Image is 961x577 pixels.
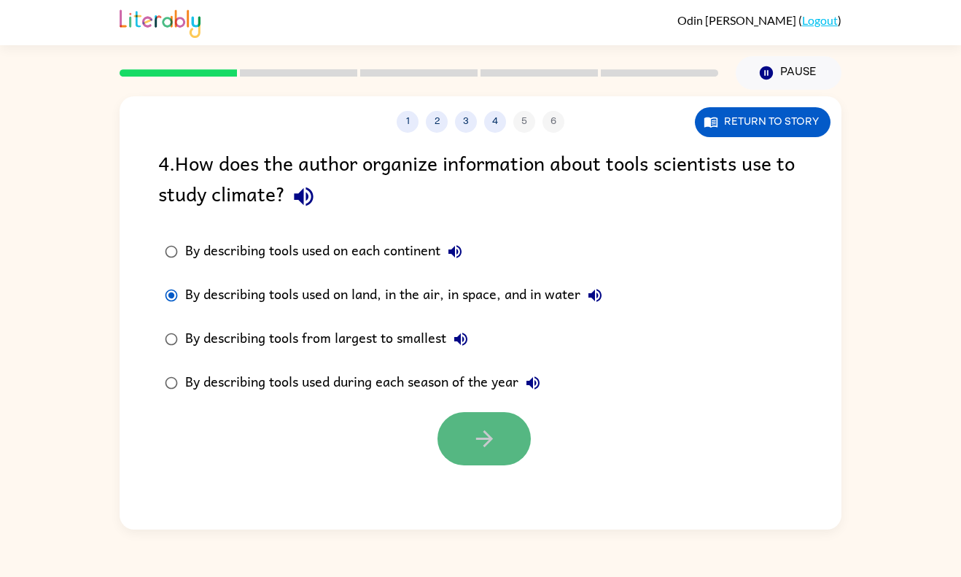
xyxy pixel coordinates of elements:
[158,147,803,215] div: 4 . How does the author organize information about tools scientists use to study climate?
[736,56,841,90] button: Pause
[677,13,798,27] span: Odin [PERSON_NAME]
[185,368,548,398] div: By describing tools used during each season of the year
[120,6,201,38] img: Literably
[802,13,838,27] a: Logout
[185,237,470,266] div: By describing tools used on each continent
[695,107,830,137] button: Return to story
[484,111,506,133] button: 4
[185,325,475,354] div: By describing tools from largest to smallest
[580,281,610,310] button: By describing tools used on land, in the air, in space, and in water
[446,325,475,354] button: By describing tools from largest to smallest
[455,111,477,133] button: 3
[677,13,841,27] div: ( )
[397,111,419,133] button: 1
[440,237,470,266] button: By describing tools used on each continent
[518,368,548,398] button: By describing tools used during each season of the year
[426,111,448,133] button: 2
[185,281,610,310] div: By describing tools used on land, in the air, in space, and in water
